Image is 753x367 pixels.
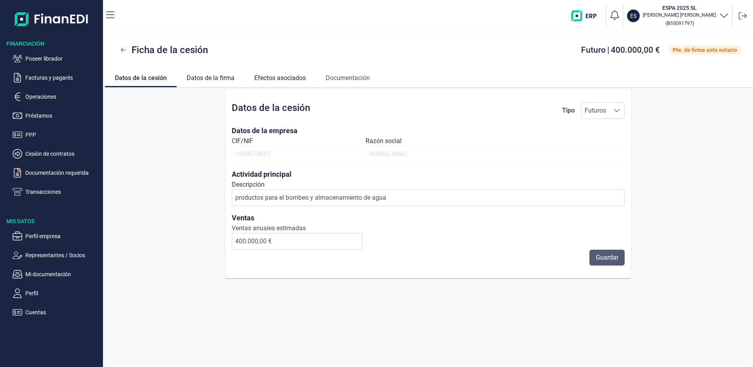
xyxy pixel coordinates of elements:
p: Facturas y pagarés [25,73,100,82]
a: Documentación [316,67,380,86]
button: Perfil [13,289,100,298]
div: Seleccione una opción [609,103,624,119]
button: Transacciones [13,187,100,197]
button: Facturas y pagarés [13,73,100,82]
p: Mi documentación [25,270,100,279]
small: Copiar cif [665,20,694,26]
a: Datos de la cesión [105,67,177,86]
button: Documentación requerida [13,168,100,178]
label: Ventas anuales estimadas [232,224,363,233]
button: Cesión de contratos [13,149,100,159]
img: Logo de aplicación [15,6,89,32]
p: Cuentas [25,308,100,317]
button: Representantes / Socios [13,250,100,260]
label: Razón social [366,136,402,146]
img: erp [571,10,602,21]
p: Perfil empresa [25,231,100,241]
button: Préstamos [13,111,100,120]
button: Guardar [589,250,625,266]
p: [PERSON_NAME] [PERSON_NAME] [643,12,716,18]
p: Operaciones [25,92,100,101]
label: CIF/NIF [232,136,253,146]
p: Cesión de contratos [25,149,100,159]
h2: Datos de la cesión [232,102,310,119]
button: ESESPA 2025 SL[PERSON_NAME] [PERSON_NAME](B55091797) [627,4,729,28]
h3: Datos de la empresa [232,125,625,136]
button: Poseer librador [13,54,100,63]
span: Ficha de la cesión [132,43,208,57]
div: Tipo [562,106,575,115]
h3: Actividad principal [232,169,625,180]
button: Cuentas [13,308,100,317]
a: Datos de la firma [177,67,244,86]
span: Guardar [596,253,618,262]
p: ES [630,12,637,20]
button: Perfil empresa [13,231,100,241]
button: Mi documentación [13,270,100,279]
span: Futuro [581,45,606,55]
p: Poseer librador [25,54,100,63]
p: Representantes / Socios [25,250,100,260]
h3: Ventas [232,212,363,224]
label: Descripción [232,180,265,189]
p: Transacciones [25,187,100,197]
p: PPP [25,130,100,140]
h3: ESPA 2025 SL [643,4,716,12]
a: Efectos asociados [244,67,316,86]
button: Operaciones [13,92,100,101]
input: 0,00€ [232,233,363,250]
span: 400.000,00 € [611,45,660,55]
p: Préstamos [25,111,100,120]
div: | [581,46,660,54]
p: Documentación requerida [25,168,100,178]
button: PPP [13,130,100,140]
div: Pte. de firma ante notario [673,47,737,53]
span: Futuros [581,103,609,119]
p: Perfil [25,289,100,298]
